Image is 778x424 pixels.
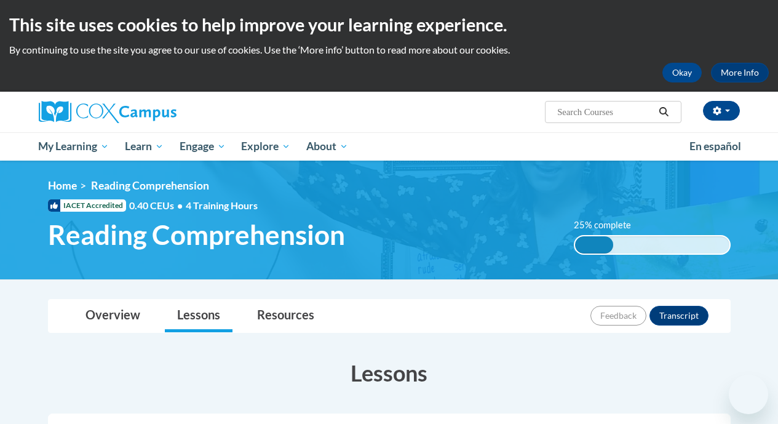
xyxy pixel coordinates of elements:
button: Feedback [590,306,646,326]
span: Reading Comprehension [91,179,209,192]
span: My Learning [38,139,109,154]
span: Learn [125,139,164,154]
a: Overview [73,300,153,332]
button: Account Settings [703,101,740,121]
a: Home [48,179,77,192]
span: IACET Accredited [48,199,126,212]
a: Cox Campus [39,101,260,123]
a: Engage [172,132,234,161]
a: My Learning [31,132,117,161]
div: 25% complete [575,236,614,254]
iframe: Button to launch messaging window [729,375,768,414]
span: 0.40 CEUs [129,199,186,212]
button: Transcript [649,306,709,326]
button: Okay [662,63,702,82]
span: Reading Comprehension [48,218,345,251]
a: Explore [233,132,298,161]
span: 4 Training Hours [186,199,258,211]
div: Main menu [30,132,749,161]
img: Cox Campus [39,101,177,123]
a: More Info [711,63,769,82]
span: About [306,139,348,154]
p: By continuing to use the site you agree to our use of cookies. Use the ‘More info’ button to read... [9,43,769,57]
h3: Lessons [48,358,731,388]
span: Explore [241,139,290,154]
a: Learn [117,132,172,161]
label: 25% complete [574,218,645,232]
button: Search [654,105,673,119]
span: • [177,199,183,211]
input: Search Courses [556,105,654,119]
a: About [298,132,356,161]
a: Resources [245,300,327,332]
span: En español [689,140,741,153]
h2: This site uses cookies to help improve your learning experience. [9,12,769,37]
a: Lessons [165,300,232,332]
span: Engage [180,139,226,154]
a: En español [681,134,749,159]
